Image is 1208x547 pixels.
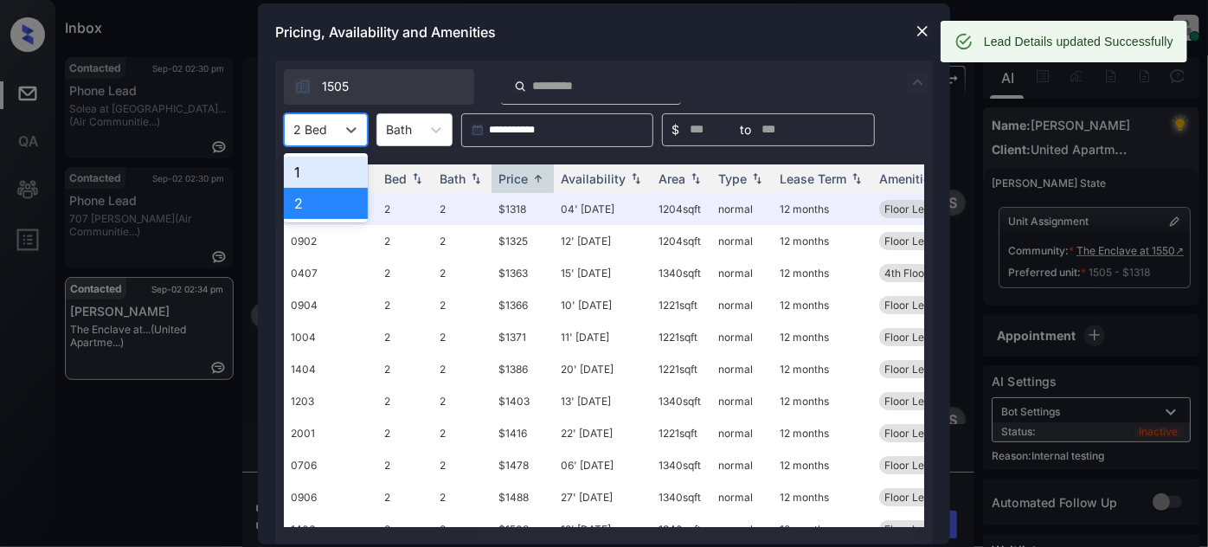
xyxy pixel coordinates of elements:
[258,3,950,61] div: Pricing, Availability and Amenities
[492,513,554,545] td: $1508
[773,289,872,321] td: 12 months
[384,171,407,186] div: Bed
[879,171,937,186] div: Amenities
[433,257,492,289] td: 2
[284,481,377,513] td: 0906
[554,225,652,257] td: 12' [DATE]
[711,513,773,545] td: normal
[652,481,711,513] td: 1340 sqft
[433,353,492,385] td: 2
[652,353,711,385] td: 1221 sqft
[284,289,377,321] td: 0904
[554,417,652,449] td: 22' [DATE]
[984,26,1173,57] div: Lead Details updated Successfully
[377,193,433,225] td: 2
[433,449,492,481] td: 2
[554,481,652,513] td: 27' [DATE]
[554,193,652,225] td: 04' [DATE]
[492,289,554,321] td: $1366
[492,385,554,417] td: $1403
[659,171,685,186] div: Area
[554,353,652,385] td: 20' [DATE]
[492,225,554,257] td: $1325
[671,120,679,139] span: $
[773,417,872,449] td: 12 months
[773,225,872,257] td: 12 months
[914,23,931,40] img: close
[749,172,766,184] img: sorting
[652,513,711,545] td: 1340 sqft
[284,157,368,188] div: 1
[773,353,872,385] td: 12 months
[492,449,554,481] td: $1478
[377,481,433,513] td: 2
[884,491,948,504] span: Floor Level 9
[284,385,377,417] td: 1203
[492,193,554,225] td: $1318
[848,172,865,184] img: sorting
[652,289,711,321] td: 1221 sqft
[711,225,773,257] td: normal
[284,353,377,385] td: 1404
[884,363,953,376] span: Floor Level 14
[652,417,711,449] td: 1221 sqft
[554,257,652,289] td: 15' [DATE]
[773,193,872,225] td: 12 months
[561,171,626,186] div: Availability
[884,523,953,536] span: Floor Level 14
[284,449,377,481] td: 0706
[294,78,312,95] img: icon-zuma
[284,188,368,219] div: 2
[884,331,953,344] span: Floor Level 10
[433,321,492,353] td: 2
[284,257,377,289] td: 0407
[554,385,652,417] td: 13' [DATE]
[711,321,773,353] td: normal
[652,257,711,289] td: 1340 sqft
[554,289,652,321] td: 10' [DATE]
[433,193,492,225] td: 2
[908,72,928,93] img: icon-zuma
[711,481,773,513] td: normal
[740,120,751,139] span: to
[284,225,377,257] td: 0902
[433,225,492,257] td: 2
[884,203,952,216] span: Floor Level 15
[711,449,773,481] td: normal
[884,267,969,280] span: 4th Floor Charg...
[718,171,747,186] div: Type
[627,172,645,184] img: sorting
[711,385,773,417] td: normal
[884,299,948,312] span: Floor Level 9
[492,481,554,513] td: $1488
[433,481,492,513] td: 2
[773,257,872,289] td: 12 months
[433,289,492,321] td: 2
[884,427,954,440] span: Floor Level 20
[711,193,773,225] td: normal
[652,385,711,417] td: 1340 sqft
[284,513,377,545] td: 1406
[440,171,466,186] div: Bath
[377,385,433,417] td: 2
[780,171,846,186] div: Lease Term
[433,385,492,417] td: 2
[711,417,773,449] td: normal
[492,321,554,353] td: $1371
[773,449,872,481] td: 12 months
[884,235,948,248] span: Floor Level 9
[377,225,433,257] td: 2
[652,321,711,353] td: 1221 sqft
[514,79,527,94] img: icon-zuma
[433,513,492,545] td: 2
[377,449,433,481] td: 2
[884,459,948,472] span: Floor Level 7
[554,321,652,353] td: 11' [DATE]
[554,449,652,481] td: 06' [DATE]
[492,353,554,385] td: $1386
[773,513,872,545] td: 12 months
[492,417,554,449] td: $1416
[884,395,952,408] span: Floor Level 12
[652,193,711,225] td: 1204 sqft
[773,321,872,353] td: 12 months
